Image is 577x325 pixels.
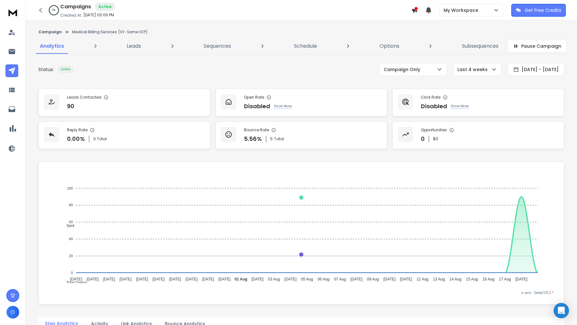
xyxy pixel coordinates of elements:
tspan: 01 Aug [235,277,247,281]
button: O [6,306,19,319]
span: Sent [62,223,74,228]
span: Total Opens [62,280,87,285]
p: Leads [127,42,141,50]
p: 90 [67,102,74,111]
a: Reply Rate0.00%0 Total [38,121,210,149]
p: Know More [451,104,469,109]
p: 5.56 % [244,134,262,143]
tspan: [DATE] [202,277,214,281]
tspan: 80 [69,203,73,207]
tspan: 20 [69,254,73,258]
button: Get Free Credits [511,4,566,17]
tspan: [DATE] [383,277,396,281]
tspan: [DATE] [70,277,82,281]
tspan: [DATE] [218,277,230,281]
h1: Campaigns [60,3,91,11]
tspan: [DATE] [136,277,148,281]
div: Open Intercom Messenger [554,303,569,318]
a: Bounce Rate5.56%5Total [215,121,387,149]
p: Options [380,42,399,50]
p: My Workspace [444,7,481,13]
tspan: [DATE] [169,277,181,281]
p: Leads Contacted [67,95,101,100]
tspan: 06 Aug [317,277,329,281]
p: Subsequences [462,42,498,50]
p: Opportunities [421,127,447,133]
a: Options [376,38,403,54]
a: Leads Contacted90 [38,89,210,116]
tspan: 07 Aug [334,277,346,281]
p: 0 Total [93,136,107,142]
tspan: 16 Aug [482,277,494,281]
tspan: [DATE] [251,277,263,281]
p: Disabled [421,102,447,111]
a: Opportunities0$0 [392,121,564,149]
tspan: [DATE] [103,277,115,281]
p: Created At: [60,13,82,18]
p: Disabled [244,102,270,111]
tspan: [DATE] [400,277,412,281]
tspan: [DATE] [87,277,99,281]
p: [DATE] 03:06 PM [83,12,114,18]
p: Get Free Credits [525,7,561,13]
tspan: 03 Aug [268,277,280,281]
a: Analytics [36,38,68,54]
p: Reply Rate [67,127,88,133]
p: Know More [274,104,292,109]
p: 0 [421,134,425,143]
p: Schedule [294,42,317,50]
a: Sequences [200,38,235,54]
button: Pause Campaign [507,40,567,53]
p: Sequences [204,42,231,50]
p: Last 4 weeks [457,66,490,73]
tspan: [DATE] [186,277,198,281]
div: Active [58,66,74,73]
tspan: 13 Aug [433,277,445,281]
tspan: [DATE] [284,277,297,281]
div: Active [95,3,115,11]
p: Bounce Rate [244,127,269,133]
tspan: [DATE] [120,277,132,281]
tspan: 40 [69,237,73,241]
tspan: 15 Aug [466,277,478,281]
p: 0.00 % [67,134,85,143]
button: Campaign [38,29,62,35]
tspan: 09 Aug [367,277,379,281]
p: Campaign Only [384,66,423,73]
button: [DATE] - [DATE] [508,63,564,76]
tspan: [DATE] [515,277,528,281]
p: Medical Billing Services (V1- Same ICP) [72,29,148,35]
tspan: [DATE] [350,277,363,281]
p: Analytics [40,42,64,50]
tspan: 14 Aug [449,277,461,281]
p: 0 % [52,8,55,12]
span: 5 [270,136,273,142]
p: Open Rate [244,95,264,100]
tspan: 0 [71,271,73,275]
span: Total [274,136,284,142]
a: Schedule [290,38,321,54]
tspan: [DATE] [153,277,165,281]
tspan: 05 Aug [301,277,313,281]
img: logo [6,6,19,18]
tspan: 17 Aug [499,277,511,281]
p: Click Rate [421,95,440,100]
tspan: 60 [69,220,73,224]
a: Open RateDisabledKnow More [215,89,387,116]
p: x-axis : Date(UTC) [49,290,554,295]
a: Subsequences [458,38,502,54]
tspan: 100 [67,186,73,190]
p: $ 0 [433,136,438,142]
a: Click RateDisabledKnow More [392,89,564,116]
tspan: 12 Aug [416,277,428,281]
p: Status: [38,66,54,73]
a: Leads [123,38,145,54]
